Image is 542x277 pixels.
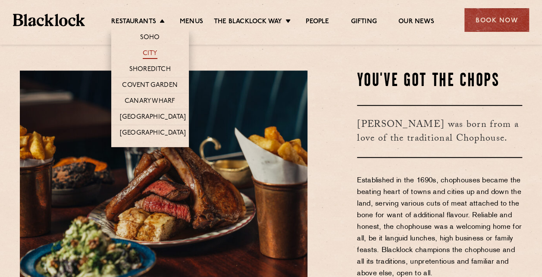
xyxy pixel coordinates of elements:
[214,18,282,27] a: The Blacklock Way
[122,81,178,91] a: Covent Garden
[143,49,157,59] a: City
[464,8,529,32] div: Book Now
[111,18,156,27] a: Restaurants
[129,65,171,75] a: Shoreditch
[125,97,175,107] a: Canary Wharf
[306,18,329,27] a: People
[351,18,376,27] a: Gifting
[180,18,203,27] a: Menus
[357,71,522,92] h2: You've Got The Chops
[398,18,434,27] a: Our News
[357,105,522,158] h3: [PERSON_NAME] was born from a love of the traditional Chophouse.
[13,14,85,26] img: BL_Textured_Logo-footer-cropped.svg
[120,129,186,138] a: [GEOGRAPHIC_DATA]
[120,113,186,123] a: [GEOGRAPHIC_DATA]
[140,34,160,43] a: Soho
